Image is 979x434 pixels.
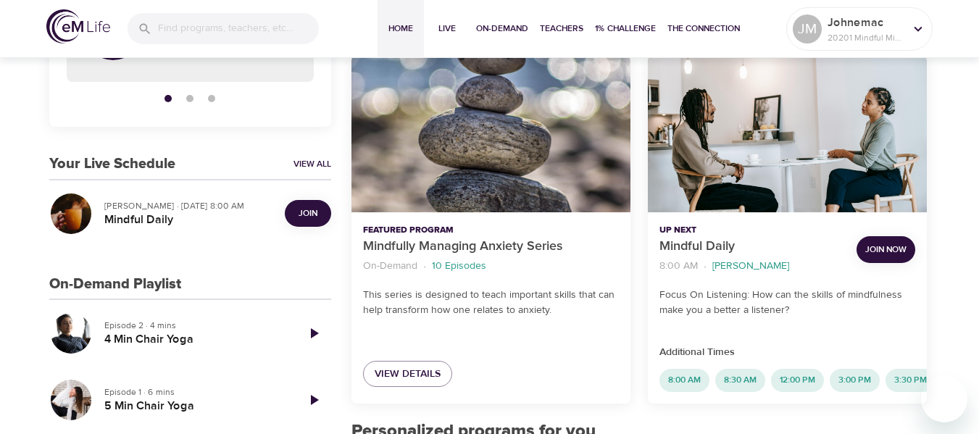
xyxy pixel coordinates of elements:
[49,378,93,422] button: 5 Min Chair Yoga
[886,369,936,392] div: 3:30 PM
[659,374,709,386] span: 8:00 AM
[921,376,967,422] iframe: Button to launch messaging window
[771,369,824,392] div: 12:00 PM
[828,14,904,31] p: Johnemac
[476,21,528,36] span: On-Demand
[363,288,619,318] p: This series is designed to teach important skills that can help transform how one relates to anxi...
[104,319,285,332] p: Episode 2 · 4 mins
[49,312,93,355] button: 4 Min Chair Yoga
[158,13,319,44] input: Find programs, teachers, etc...
[383,21,418,36] span: Home
[104,332,285,347] h5: 4 Min Chair Yoga
[648,55,927,212] button: Mindful Daily
[46,9,110,43] img: logo
[793,14,822,43] div: JM
[285,200,331,227] button: Join
[104,398,285,414] h5: 5 Min Chair Yoga
[659,224,845,237] p: Up Next
[715,369,765,392] div: 8:30 AM
[857,236,915,263] button: Join Now
[771,374,824,386] span: 12:00 PM
[351,55,630,212] button: Mindfully Managing Anxiety Series
[865,242,907,257] span: Join Now
[828,31,904,44] p: 20201 Mindful Minutes
[363,256,619,276] nav: breadcrumb
[363,259,417,274] p: On-Demand
[432,259,486,274] p: 10 Episodes
[659,288,915,318] p: Focus On Listening: How can the skills of mindfulness make you a better a listener?
[423,256,426,276] li: ·
[886,374,936,386] span: 3:30 PM
[659,345,915,360] p: Additional Times
[49,156,175,172] h3: Your Live Schedule
[104,199,273,212] p: [PERSON_NAME] · [DATE] 8:00 AM
[104,385,285,398] p: Episode 1 · 6 mins
[659,256,845,276] nav: breadcrumb
[363,224,619,237] p: Featured Program
[712,259,789,274] p: [PERSON_NAME]
[49,276,181,293] h3: On-Demand Playlist
[659,237,845,256] p: Mindful Daily
[296,383,331,417] a: Play Episode
[715,374,765,386] span: 8:30 AM
[293,158,331,170] a: View All
[659,259,698,274] p: 8:00 AM
[363,237,619,256] p: Mindfully Managing Anxiety Series
[667,21,740,36] span: The Connection
[659,369,709,392] div: 8:00 AM
[704,256,707,276] li: ·
[540,21,583,36] span: Teachers
[299,206,317,221] span: Join
[430,21,464,36] span: Live
[830,374,880,386] span: 3:00 PM
[375,365,441,383] span: View Details
[830,369,880,392] div: 3:00 PM
[104,212,273,228] h5: Mindful Daily
[595,21,656,36] span: 1% Challenge
[296,316,331,351] a: Play Episode
[363,361,452,388] a: View Details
